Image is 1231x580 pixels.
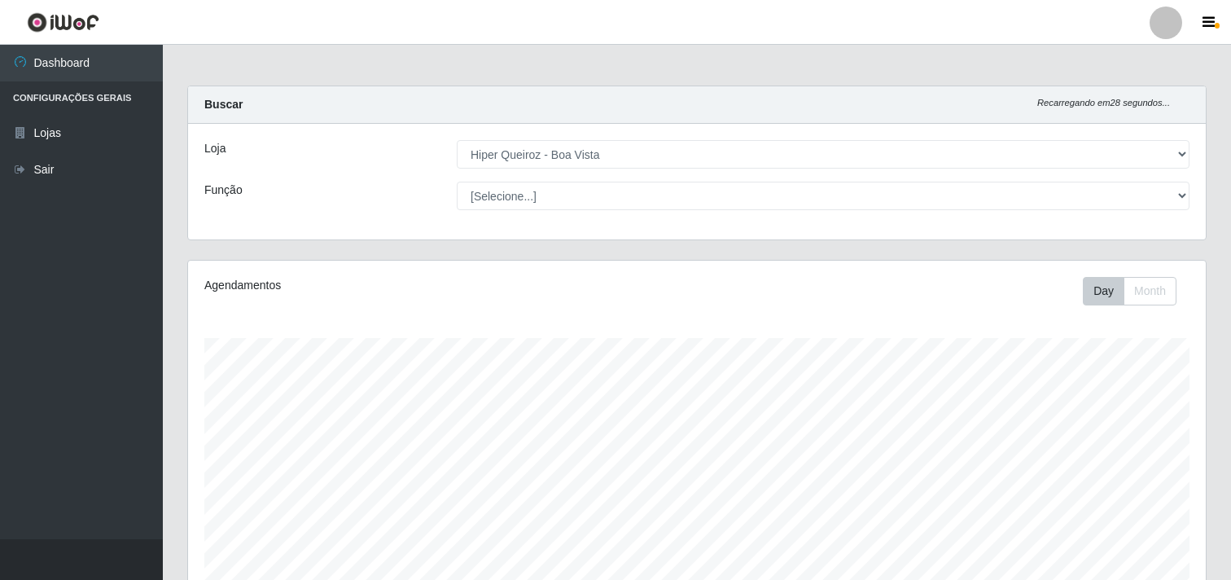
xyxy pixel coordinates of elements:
button: Month [1124,277,1176,305]
strong: Buscar [204,98,243,111]
div: Agendamentos [204,277,601,294]
i: Recarregando em 28 segundos... [1037,98,1170,108]
label: Loja [204,140,226,157]
div: Toolbar with button groups [1083,277,1189,305]
img: CoreUI Logo [27,12,99,33]
div: First group [1083,277,1176,305]
label: Função [204,182,243,199]
button: Day [1083,277,1124,305]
